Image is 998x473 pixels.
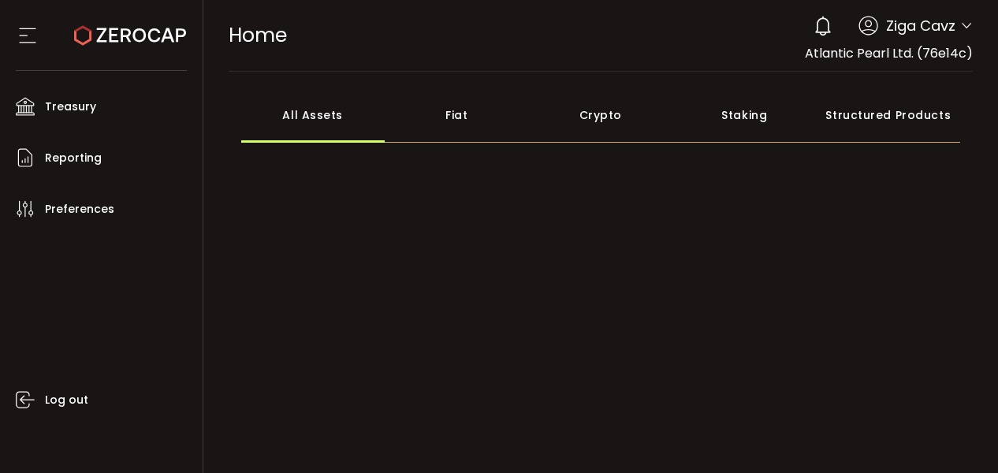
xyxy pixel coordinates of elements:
div: Crypto [529,88,673,143]
div: Fiat [385,88,529,143]
span: Treasury [45,95,96,118]
span: Log out [45,389,88,412]
span: Preferences [45,198,114,221]
div: Staking [672,88,817,143]
iframe: Chat Widget [919,397,998,473]
span: Ziga Cavz [886,15,955,36]
div: All Assets [241,88,385,143]
div: Structured Products [817,88,961,143]
span: Home [229,21,287,49]
span: Atlantic Pearl Ltd. (76e14c) [805,44,973,62]
span: Reporting [45,147,102,169]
